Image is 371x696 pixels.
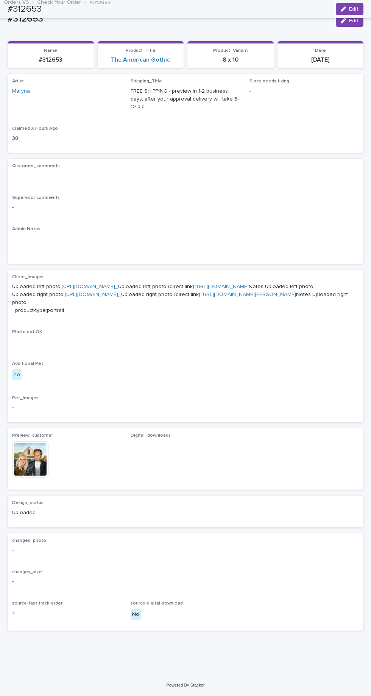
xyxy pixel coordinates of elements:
[12,203,359,211] p: -
[12,369,22,380] div: no
[111,56,170,64] a: The American Gothic
[192,56,269,64] p: 8 x 10
[249,79,289,84] span: Since needs fixing
[195,284,249,289] a: [URL][DOMAIN_NAME]
[249,87,359,95] p: -
[166,683,204,687] a: Powered By Stacker
[201,292,296,297] a: [URL][DOMAIN_NAME][PERSON_NAME]
[131,601,183,606] span: source-digital-download
[8,4,42,15] h2: #312653
[349,18,359,23] span: Edit
[12,404,359,412] p: -
[12,283,359,314] p: Uploaded left photo: _Uploaded left photo (direct link): Notes Uploaded left photo: Uploaded righ...
[12,538,46,543] span: changes_photo
[131,79,162,84] span: Shipping_Title
[12,56,89,64] p: #312653
[12,338,359,346] p: -
[213,48,248,53] span: Product_Variant
[12,330,42,334] span: Photo not OK
[12,546,359,554] p: -
[131,609,141,620] div: No
[12,172,359,180] p: -
[62,284,115,289] a: [URL][DOMAIN_NAME]
[12,87,30,95] a: Maryna
[12,578,359,586] p: -
[12,126,58,131] span: Claimed X Hours Ago
[65,292,118,297] a: [URL][DOMAIN_NAME]
[44,48,57,53] span: Name
[12,79,24,84] span: Artist
[349,6,359,12] span: Edit
[12,601,62,606] span: source-fast-track-order
[12,275,44,279] span: Client_Images
[336,15,363,27] button: Edit
[12,501,44,505] span: Design_status
[131,87,240,111] p: FREE SHIPPING - preview in 1-2 business days, after your approval delivery will take 5-10 b.d.
[131,433,171,438] span: Digital_downloads
[131,441,240,449] p: -
[12,570,42,574] span: changes_size
[12,164,60,168] span: Customer_comments
[12,361,43,366] span: Additional Pet
[12,433,53,438] span: Preview_customer
[315,48,326,53] span: Date
[12,509,122,517] p: Uploaded
[12,195,60,200] span: Supervisor comments
[12,396,39,400] span: Pet_Images
[8,14,330,25] p: #312653
[282,56,359,64] p: [DATE]
[12,135,122,143] p: 38
[12,240,359,248] p: -
[126,48,156,53] span: Product_Title
[336,3,363,15] button: Edit
[12,227,41,231] span: Admin Notes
